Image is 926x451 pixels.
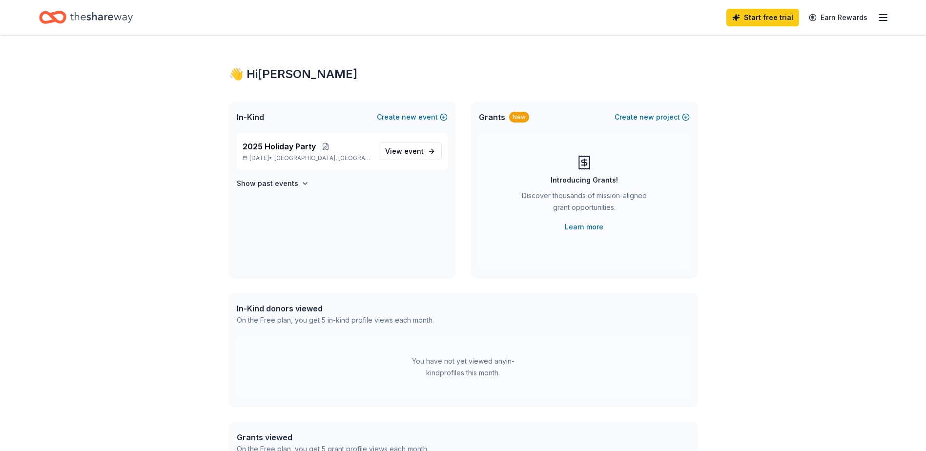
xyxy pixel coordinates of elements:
[237,178,309,189] button: Show past events
[237,178,298,189] h4: Show past events
[243,141,316,152] span: 2025 Holiday Party
[377,111,448,123] button: Createnewevent
[803,9,873,26] a: Earn Rewards
[39,6,133,29] a: Home
[404,147,424,155] span: event
[402,355,524,379] div: You have not yet viewed any in-kind profiles this month.
[237,431,429,443] div: Grants viewed
[237,111,264,123] span: In-Kind
[402,111,416,123] span: new
[229,66,698,82] div: 👋 Hi [PERSON_NAME]
[509,112,529,123] div: New
[237,314,434,326] div: On the Free plan, you get 5 in-kind profile views each month.
[237,303,434,314] div: In-Kind donors viewed
[726,9,799,26] a: Start free trial
[615,111,690,123] button: Createnewproject
[385,145,424,157] span: View
[551,174,618,186] div: Introducing Grants!
[518,190,651,217] div: Discover thousands of mission-aligned grant opportunities.
[565,221,603,233] a: Learn more
[243,154,371,162] p: [DATE] •
[479,111,505,123] span: Grants
[379,143,442,160] a: View event
[274,154,370,162] span: [GEOGRAPHIC_DATA], [GEOGRAPHIC_DATA]
[639,111,654,123] span: new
